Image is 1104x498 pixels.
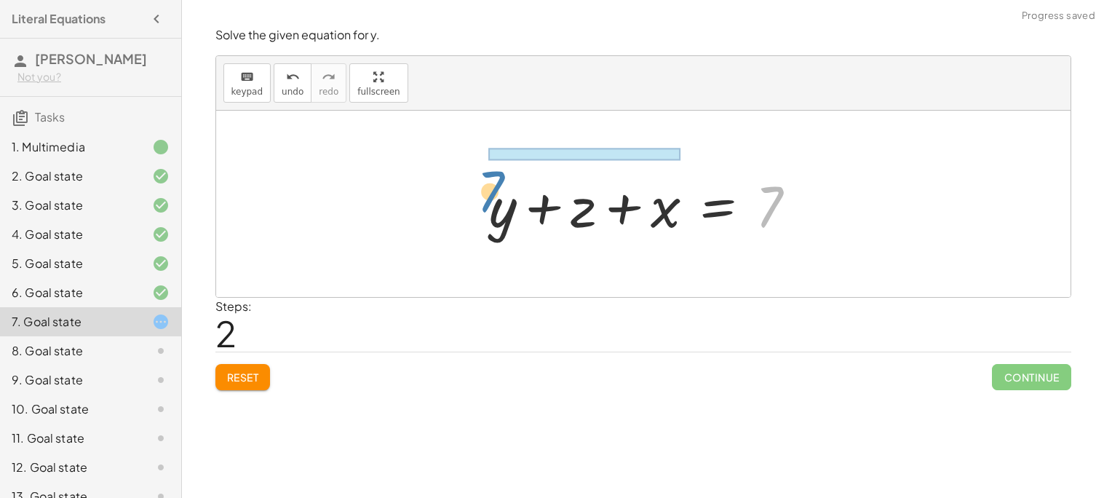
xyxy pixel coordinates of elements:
div: 12. Goal state [12,459,129,476]
span: Progress saved [1022,9,1095,23]
span: redo [319,87,338,97]
i: Task not started. [152,400,170,418]
div: 4. Goal state [12,226,129,243]
div: 11. Goal state [12,430,129,447]
h4: Literal Equations [12,10,106,28]
i: Task finished and correct. [152,167,170,185]
div: 6. Goal state [12,284,129,301]
i: Task not started. [152,459,170,476]
div: 1. Multimedia [12,138,129,156]
i: Task finished and correct. [152,197,170,214]
span: Tasks [35,109,65,125]
i: keyboard [240,68,254,86]
i: Task finished and correct. [152,284,170,301]
i: redo [322,68,335,86]
div: 8. Goal state [12,342,129,360]
i: Task not started. [152,430,170,447]
i: Task started. [152,313,170,331]
div: 2. Goal state [12,167,129,185]
i: Task finished and correct. [152,255,170,272]
i: undo [286,68,300,86]
div: 9. Goal state [12,371,129,389]
button: undoundo [274,63,311,103]
button: fullscreen [349,63,408,103]
button: Reset [215,364,271,390]
span: 2 [215,311,237,355]
div: 3. Goal state [12,197,129,214]
span: [PERSON_NAME] [35,50,147,67]
i: Task finished. [152,138,170,156]
button: redoredo [311,63,346,103]
span: keypad [231,87,263,97]
button: keyboardkeypad [223,63,271,103]
span: fullscreen [357,87,400,97]
label: Steps: [215,299,252,314]
div: 10. Goal state [12,400,129,418]
div: Not you? [17,70,170,84]
i: Task not started. [152,371,170,389]
span: Reset [227,371,259,384]
span: undo [282,87,303,97]
div: 5. Goal state [12,255,129,272]
i: Task not started. [152,342,170,360]
p: Solve the given equation for y. [215,27,1071,44]
div: 7. Goal state [12,313,129,331]
i: Task finished and correct. [152,226,170,243]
